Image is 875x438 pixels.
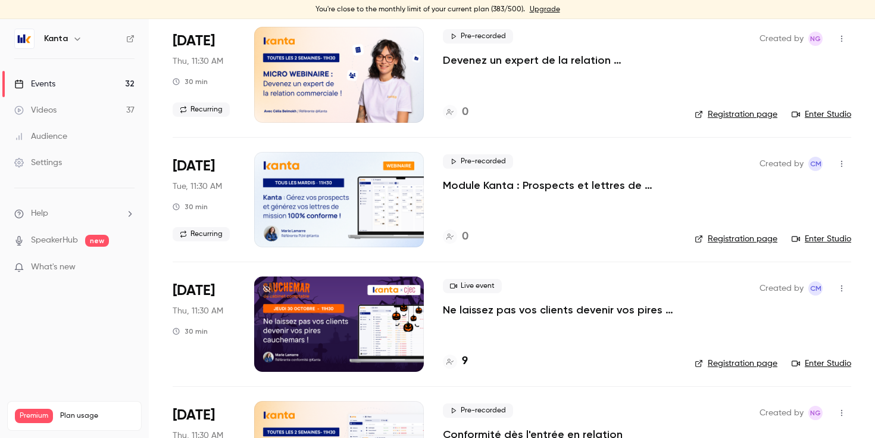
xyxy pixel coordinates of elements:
iframe: Noticeable Trigger [120,262,135,273]
a: Module Kanta : Prospects et lettres de mission [443,178,676,192]
span: new [85,235,109,247]
span: Created by [760,32,804,46]
span: CM [810,157,821,171]
h4: 9 [462,353,468,369]
div: Events [14,78,55,90]
a: Ne laissez pas vos clients devenir vos pires cauchemars ! [443,303,676,317]
a: 9 [443,353,468,369]
div: Settings [14,157,62,169]
div: Oct 30 Thu, 11:30 AM (Europe/Paris) [173,277,235,372]
span: CM [810,281,821,296]
div: Audience [14,131,67,142]
span: Live event [443,279,502,293]
span: Premium [15,409,53,423]
span: What's new [31,261,76,274]
a: SpeakerHub [31,234,78,247]
span: Nicolas Guitard [808,406,823,420]
div: Videos [14,104,57,116]
div: 30 min [173,327,208,336]
h4: 0 [462,104,468,120]
span: Nicolas Guitard [808,32,823,46]
span: Created by [760,281,804,296]
div: Oct 28 Tue, 11:30 AM (Europe/Paris) [173,152,235,247]
a: Enter Studio [792,233,851,245]
span: Created by [760,157,804,171]
a: Registration page [695,233,777,245]
li: help-dropdown-opener [14,207,135,220]
span: NG [810,406,821,420]
span: Pre-recorded [443,403,513,418]
span: Charlotte MARTEL [808,157,823,171]
a: 0 [443,104,468,120]
a: 0 [443,229,468,245]
div: Oct 23 Thu, 11:30 AM (Europe/Paris) [173,27,235,122]
a: Registration page [695,108,777,120]
span: Pre-recorded [443,29,513,44]
a: Enter Studio [792,108,851,120]
span: [DATE] [173,406,215,425]
span: Thu, 11:30 AM [173,55,223,67]
h6: Kanta [44,33,68,45]
div: 30 min [173,202,208,212]
a: Upgrade [530,5,560,14]
span: Tue, 11:30 AM [173,181,222,192]
span: [DATE] [173,32,215,51]
div: 30 min [173,77,208,86]
a: Registration page [695,358,777,369]
span: Created by [760,406,804,420]
span: Pre-recorded [443,154,513,169]
span: Help [31,207,48,220]
h4: 0 [462,229,468,245]
span: Charlotte MARTEL [808,281,823,296]
span: NG [810,32,821,46]
a: Devenez un expert de la relation commerciale ! [443,53,676,67]
img: Kanta [15,29,34,48]
span: Recurring [173,227,230,241]
a: Enter Studio [792,358,851,369]
span: [DATE] [173,157,215,176]
span: Plan usage [60,411,134,421]
span: Recurring [173,102,230,117]
span: Thu, 11:30 AM [173,305,223,317]
span: [DATE] [173,281,215,300]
